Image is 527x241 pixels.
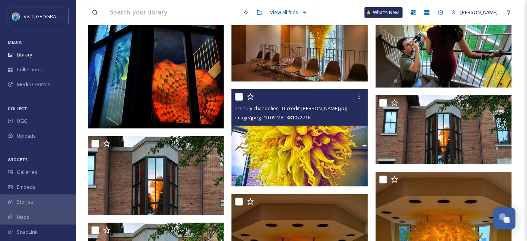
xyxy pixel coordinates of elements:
[267,5,311,20] a: View all files
[8,157,28,162] span: WIDGETS
[448,5,502,20] a: [PERSON_NAME]
[17,198,33,206] span: Stories
[106,4,239,21] input: Search your library
[17,51,32,58] span: Library
[17,214,29,221] span: Maps
[17,117,27,125] span: UGC
[235,114,310,121] span: image/jpeg | 10.09 MB | 3810 x 2716
[231,89,368,186] img: Chihuly-chandelier-LU-credit-don-nissen.jpg
[8,39,22,45] span: MEDIA
[365,7,403,18] a: What's New
[17,183,35,191] span: Embeds
[460,9,498,16] span: [PERSON_NAME]
[12,13,20,20] img: cvctwitlogo_400x400.jpg
[235,105,347,112] span: Chihuly-chandelier-LU-credit-[PERSON_NAME].jpg
[17,169,37,176] span: Galleries
[493,207,516,230] button: Open Chat
[376,95,512,164] img: chihuly-chandelier-exterior-credit-don-nissen-cavc.jpg
[17,132,36,140] span: Uploads
[17,228,38,236] span: SnapLink
[8,106,27,111] span: COLLECT
[88,136,224,215] img: chihuly-chandelier-exterior-credit-don-nissen-cavc-distortion-free.jpg
[17,66,42,73] span: Collections
[17,81,50,88] span: Media Centres
[24,13,110,20] span: Visit [GEOGRAPHIC_DATA] [US_STATE]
